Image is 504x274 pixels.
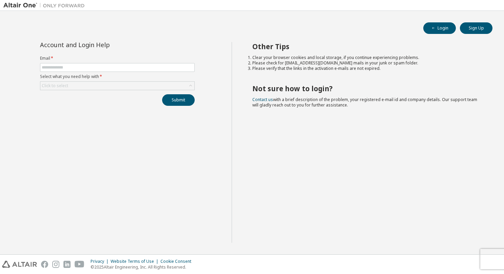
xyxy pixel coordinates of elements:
[3,2,88,9] img: Altair One
[252,55,481,60] li: Clear your browser cookies and local storage, if you continue experiencing problems.
[91,259,111,264] div: Privacy
[460,22,492,34] button: Sign Up
[41,261,48,268] img: facebook.svg
[75,261,84,268] img: youtube.svg
[252,42,481,51] h2: Other Tips
[40,82,194,90] div: Click to select
[252,97,273,102] a: Contact us
[423,22,456,34] button: Login
[40,74,195,79] label: Select what you need help with
[2,261,37,268] img: altair_logo.svg
[252,66,481,71] li: Please verify that the links in the activation e-mails are not expired.
[63,261,71,268] img: linkedin.svg
[52,261,59,268] img: instagram.svg
[42,83,68,89] div: Click to select
[40,56,195,61] label: Email
[111,259,160,264] div: Website Terms of Use
[162,94,195,106] button: Submit
[91,264,195,270] p: © 2025 Altair Engineering, Inc. All Rights Reserved.
[252,60,481,66] li: Please check for [EMAIL_ADDRESS][DOMAIN_NAME] mails in your junk or spam folder.
[252,97,477,108] span: with a brief description of the problem, your registered e-mail id and company details. Our suppo...
[40,42,164,47] div: Account and Login Help
[160,259,195,264] div: Cookie Consent
[252,84,481,93] h2: Not sure how to login?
